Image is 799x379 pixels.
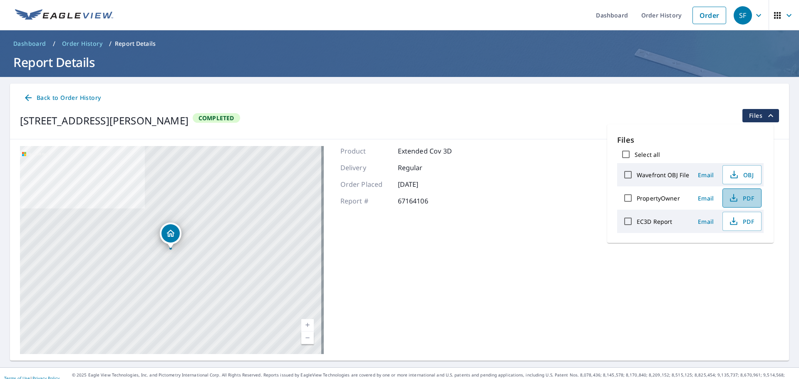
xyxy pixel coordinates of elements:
[398,196,448,206] p: 67164106
[13,40,46,48] span: Dashboard
[340,179,390,189] p: Order Placed
[398,179,448,189] p: [DATE]
[637,194,680,202] label: PropertyOwner
[398,146,452,156] p: Extended Cov 3D
[696,194,716,202] span: Email
[692,7,726,24] a: Order
[115,40,156,48] p: Report Details
[722,212,762,231] button: PDF
[53,39,55,49] li: /
[23,93,101,103] span: Back to Order History
[722,188,762,208] button: PDF
[696,218,716,225] span: Email
[728,170,754,180] span: OBJ
[722,165,762,184] button: OBJ
[749,111,776,121] span: Files
[10,54,789,71] h1: Report Details
[728,193,754,203] span: PDF
[398,163,448,173] p: Regular
[742,109,779,122] button: filesDropdownBtn-67164106
[637,218,672,225] label: EC3D Report
[59,37,106,50] a: Order History
[301,332,314,344] a: Current Level 17, Zoom Out
[20,113,189,128] div: [STREET_ADDRESS][PERSON_NAME]
[160,223,181,248] div: Dropped pin, building 1, Residential property, 15 Dunhill Rd Jackson, NJ 08527
[692,192,719,205] button: Email
[635,151,660,159] label: Select all
[301,319,314,332] a: Current Level 17, Zoom In
[10,37,789,50] nav: breadcrumb
[109,39,112,49] li: /
[734,6,752,25] div: SF
[194,114,239,122] span: Completed
[10,37,50,50] a: Dashboard
[20,90,104,106] a: Back to Order History
[340,196,390,206] p: Report #
[62,40,102,48] span: Order History
[728,216,754,226] span: PDF
[340,163,390,173] p: Delivery
[692,215,719,228] button: Email
[617,134,764,146] p: Files
[692,168,719,181] button: Email
[637,171,689,179] label: Wavefront OBJ File
[340,146,390,156] p: Product
[15,9,113,22] img: EV Logo
[696,171,716,179] span: Email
